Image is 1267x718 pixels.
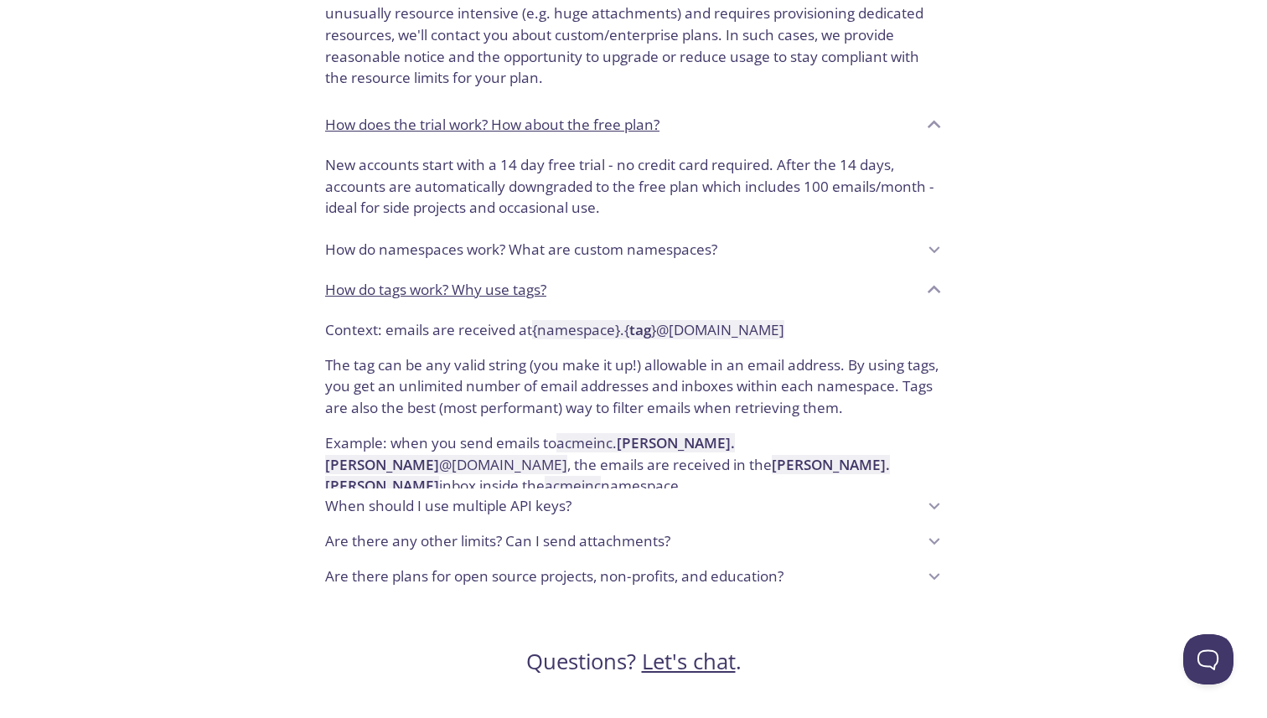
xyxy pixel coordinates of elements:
[312,267,955,313] div: How do tags work? Why use tags?
[325,566,783,587] p: Are there plans for open source projects, non-profits, and education?
[325,279,546,301] p: How do tags work? Why use tags?
[325,419,942,497] p: Example: when you send emails to , the emails are received in the inbox inside the namespace.
[325,239,717,261] p: How do namespaces work? What are custom namespaces?
[325,154,942,219] p: New accounts start with a 14 day free trial - no credit card required. After the 14 days, account...
[325,433,735,474] code: acmeinc. @[DOMAIN_NAME]
[532,320,784,339] code: { namespace } . { } @[DOMAIN_NAME]
[325,341,942,419] p: The tag can be any valid string (you make it up!) allowable in an email address. By using tags, y...
[325,433,735,474] strong: [PERSON_NAME].[PERSON_NAME]
[642,647,736,676] a: Let's chat
[526,648,742,676] h3: Questions? .
[629,320,651,339] strong: tag
[325,114,659,136] p: How does the trial work? How about the free plan?
[312,559,955,594] div: Are there plans for open source projects, non-profits, and education?
[545,476,601,495] code: acmeinc
[312,488,955,524] div: When should I use multiple API keys?
[312,232,955,267] div: How do namespaces work? What are custom namespaces?
[312,102,955,147] div: How does the trial work? How about the free plan?
[1183,634,1233,684] iframe: Help Scout Beacon - Open
[312,313,955,510] div: How do tags work? Why use tags?
[325,319,942,341] p: Context: emails are received at
[325,530,670,552] p: Are there any other limits? Can I send attachments?
[312,524,955,559] div: Are there any other limits? Can I send attachments?
[312,147,955,232] div: How does the trial work? How about the free plan?
[325,495,571,517] p: When should I use multiple API keys?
